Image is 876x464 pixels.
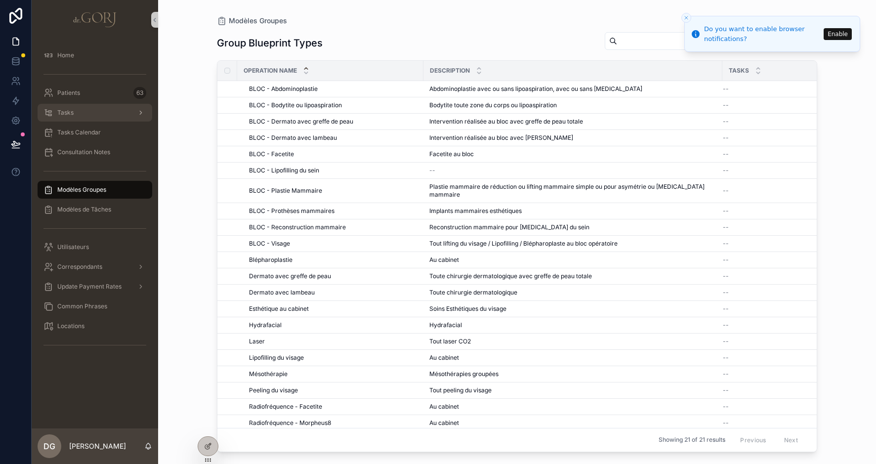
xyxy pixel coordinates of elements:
[38,238,152,256] a: Utilisateurs
[429,167,435,174] span: --
[249,337,265,345] span: Laser
[429,134,573,142] span: Intervention réalisée au bloc avec [PERSON_NAME]
[723,101,824,109] a: --
[249,403,322,411] span: Radiofréquence - Facetite
[723,289,729,296] span: --
[723,256,729,264] span: --
[73,12,118,28] img: App logo
[723,321,824,329] a: --
[133,87,146,99] div: 63
[429,386,492,394] span: Tout peeling du visage
[249,150,294,158] span: BLOC - Facetite
[249,386,298,394] span: Peeling du visage
[249,403,417,411] a: Radiofréquence - Facetite
[249,354,304,362] span: Lipofilling du visage
[429,183,716,199] a: Plastie mammaire de réduction ou lifting mammaire simple ou pour asymétrie ou [MEDICAL_DATA] mamm...
[429,207,522,215] span: Implants mammaires esthétiques
[723,403,824,411] a: --
[244,67,297,75] span: Operation Name
[249,207,334,215] span: BLOC - Prothèses mammaires
[723,370,729,378] span: --
[429,419,459,427] span: Au cabinet
[429,256,716,264] a: Au cabinet
[249,167,417,174] a: BLOC - Lipofilling du sein
[57,206,111,213] span: Modèles de Tâches
[723,85,729,93] span: --
[429,150,716,158] a: Facetite au bloc
[57,89,80,97] span: Patients
[429,337,716,345] a: Tout laser CO2
[723,134,729,142] span: --
[249,223,346,231] span: BLOC - Reconstruction mammaire
[429,272,716,280] a: Toute chirurgie dermatologique avec greffe de peau totale
[723,419,824,427] a: --
[723,240,824,248] a: --
[57,283,122,291] span: Update Payment Rates
[38,84,152,102] a: Patients63
[249,134,337,142] span: BLOC - Dermato avec lambeau
[429,321,716,329] a: Hydrafacial
[429,167,716,174] a: --
[723,150,824,158] a: --
[429,272,592,280] span: Toute chirurgie dermatologique avec greffe de peau totale
[69,441,126,451] p: [PERSON_NAME]
[249,272,417,280] a: Dermato avec greffe de peau
[249,223,417,231] a: BLOC - Reconstruction mammaire
[723,321,729,329] span: --
[249,240,290,248] span: BLOC - Visage
[723,419,729,427] span: --
[429,85,642,93] span: Abdominoplastie avec ou sans lipoaspiration, avec ou sans [MEDICAL_DATA]
[429,370,716,378] a: Mésothérapies groupées
[429,85,716,93] a: Abdominoplastie avec ou sans lipoaspiration, avec ou sans [MEDICAL_DATA]
[249,419,331,427] span: Radiofréquence - Morpheus8
[429,419,716,427] a: Au cabinet
[723,386,824,394] a: --
[429,386,716,394] a: Tout peeling du visage
[249,419,417,427] a: Radiofréquence - Morpheus8
[249,207,417,215] a: BLOC - Prothèses mammaires
[429,256,459,264] span: Au cabinet
[38,124,152,141] a: Tasks Calendar
[229,16,287,26] span: Modèles Groupes
[38,143,152,161] a: Consultation Notes
[249,337,417,345] a: Laser
[57,109,74,117] span: Tasks
[217,36,323,50] h1: Group Blueprint Types
[249,305,417,313] a: Esthétique au cabinet
[723,403,729,411] span: --
[723,272,824,280] a: --
[38,278,152,295] a: Update Payment Rates
[249,321,282,329] span: Hydrafacial
[38,46,152,64] a: Home
[429,403,716,411] a: Au cabinet
[57,186,106,194] span: Modèles Groupes
[429,240,618,248] span: Tout lifting du visage / Lipofilling / Blépharoplaste au bloc opératoire
[723,337,729,345] span: --
[429,289,517,296] span: Toute chirurgie dermatologique
[57,263,102,271] span: Correspondants
[824,28,852,40] button: Enable
[723,207,729,215] span: --
[429,118,716,126] a: Intervention réalisée au bloc avec greffe de peau totale
[723,289,824,296] a: --
[659,436,725,444] span: Showing 21 of 21 results
[249,118,353,126] span: BLOC - Dermato avec greffe de peau
[429,240,716,248] a: Tout lifting du visage / Lipofilling / Blépharoplaste au bloc opératoire
[57,128,101,136] span: Tasks Calendar
[723,207,824,215] a: --
[723,305,729,313] span: --
[249,305,309,313] span: Esthétique au cabinet
[249,370,417,378] a: Mésothérapie
[429,354,459,362] span: Au cabinet
[249,187,417,195] a: BLOC - Plastie Mammaire
[429,223,589,231] span: Reconstruction mammaire pour [MEDICAL_DATA] du sein
[429,207,716,215] a: Implants mammaires esthétiques
[723,305,824,313] a: --
[249,101,417,109] a: BLOC - Bodytite ou lipoaspiration
[723,223,729,231] span: --
[723,354,824,362] a: --
[249,370,288,378] span: Mésothérapie
[429,370,499,378] span: Mésothérapies groupées
[429,403,459,411] span: Au cabinet
[723,240,729,248] span: --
